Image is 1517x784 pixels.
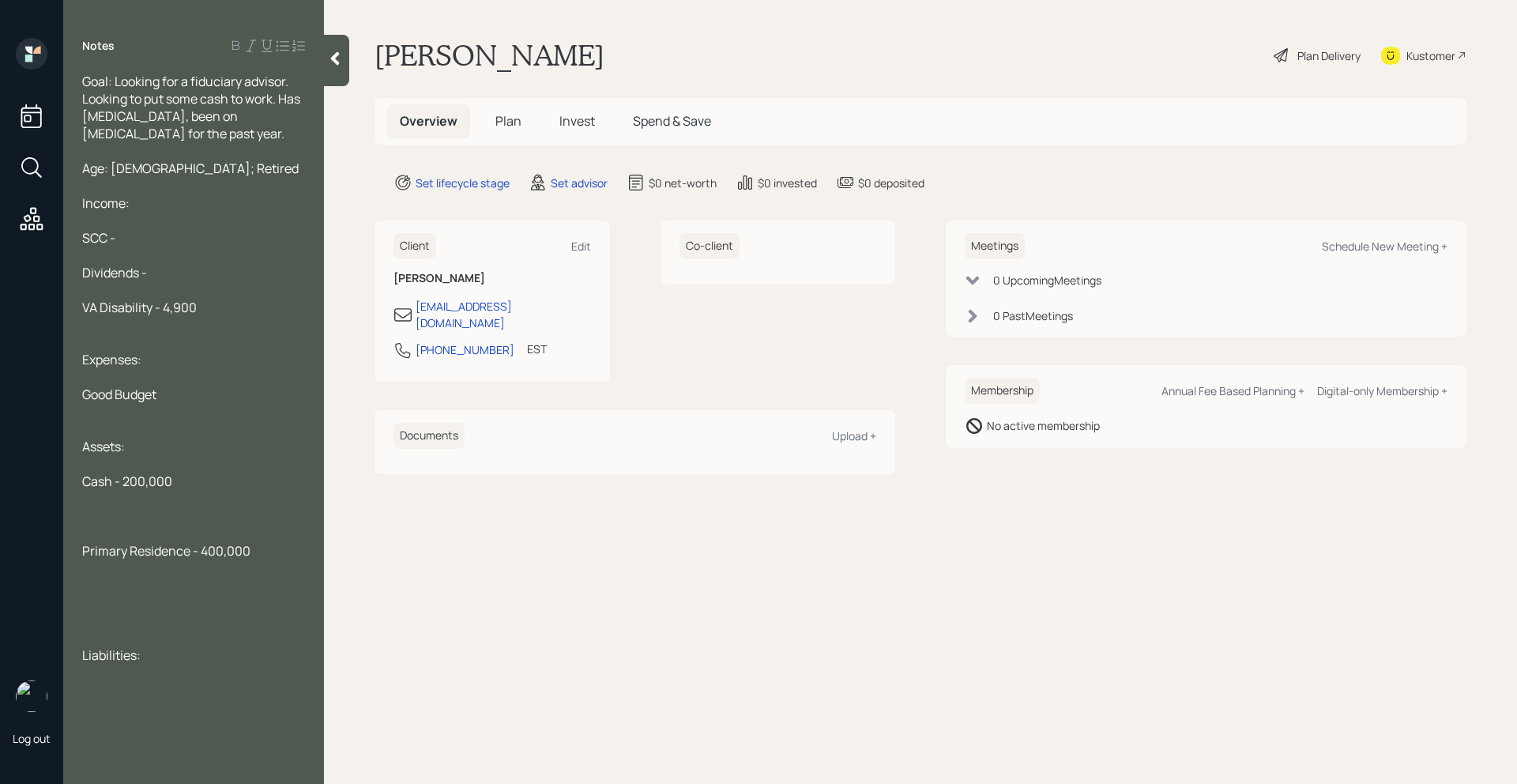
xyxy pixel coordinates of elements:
div: EST [527,341,547,357]
div: Kustomer [1406,47,1455,64]
div: 0 Upcoming Meeting s [993,272,1101,288]
h6: Meetings [965,233,1025,259]
span: SCC - [82,229,115,247]
span: Assets: [82,438,125,455]
div: No active membership [987,417,1100,434]
div: [EMAIL_ADDRESS][DOMAIN_NAME] [416,298,591,331]
div: Edit [571,239,591,254]
div: Upload + [832,428,876,443]
h6: Co-client [679,233,740,259]
span: Cash - 200,000 [82,473,172,490]
div: $0 net-worth [649,175,717,191]
div: $0 deposited [858,175,924,191]
span: Primary Residence - 400,000 [82,542,250,560]
span: VA Disability - 4,900 [82,299,197,316]
div: Set advisor [551,175,608,191]
span: Age: [DEMOGRAPHIC_DATA]; Retired [82,160,299,177]
div: $0 invested [758,175,817,191]
span: Invest [559,112,595,130]
div: Schedule New Meeting + [1322,239,1447,254]
span: Good Budget [82,386,156,403]
span: Dividends - [82,264,147,281]
h6: Membership [965,378,1040,404]
h6: Client [393,233,436,259]
h1: [PERSON_NAME] [375,38,604,73]
span: Goal: Looking for a fiduciary advisor. Looking to put some cash to work. Has [MEDICAL_DATA], been... [82,73,303,142]
span: Plan [495,112,521,130]
span: Liabilities: [82,646,141,664]
h6: [PERSON_NAME] [393,272,591,285]
div: [PHONE_NUMBER] [416,341,514,358]
div: Annual Fee Based Planning + [1161,383,1304,398]
div: Log out [13,731,51,746]
div: 0 Past Meeting s [993,307,1073,324]
span: Overview [400,112,457,130]
img: retirable_logo.png [16,680,47,712]
span: Expenses: [82,351,141,368]
span: Spend & Save [633,112,711,130]
label: Notes [82,38,115,54]
div: Set lifecycle stage [416,175,510,191]
h6: Documents [393,423,465,449]
div: Plan Delivery [1297,47,1361,64]
span: Income: [82,194,130,212]
div: Digital-only Membership + [1317,383,1447,398]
